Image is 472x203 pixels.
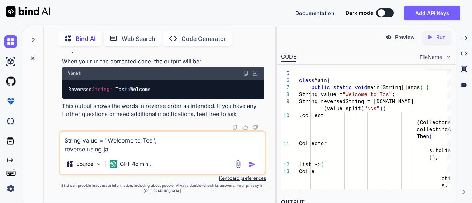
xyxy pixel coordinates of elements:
span: main [367,85,380,91]
p: Code Generator [181,34,226,43]
span: Vbnet [68,70,81,76]
p: Run [436,34,445,41]
span: Coll [299,169,312,175]
span: { [321,162,324,168]
button: Documentation [295,9,334,17]
span: Collecto [299,141,324,147]
span: ( [429,134,432,140]
span: Dark mode [346,9,373,17]
span: ) [433,155,435,161]
span: "\\s" [364,106,380,112]
img: ai-studio [4,55,17,68]
span: .collect [299,113,324,119]
span: r [324,141,327,147]
img: darkCloudIdeIcon [4,115,17,127]
div: 12 [281,161,289,168]
img: attachment [234,160,243,168]
span: value.split [327,106,361,112]
div: CODE [281,53,296,62]
span: ) [420,85,423,91]
div: 5 [281,70,289,77]
div: 9 [281,98,289,105]
span: collectingAnd [417,127,457,133]
span: FileName [420,53,442,61]
span: [ [402,85,405,91]
span: String [92,86,110,92]
span: list -> [299,162,321,168]
img: icon [249,161,256,168]
span: ) [383,106,386,112]
img: githubLight [4,75,17,88]
img: chat [4,35,17,48]
span: { [426,85,429,91]
textarea: String value = "Welcome to Tcs"; reverse using ja [60,132,265,154]
div: 13 [281,168,289,175]
span: s.toList [429,148,454,154]
p: GPT-4o min.. [120,160,151,168]
span: args [408,85,420,91]
p: Keyboard preferences [59,175,266,181]
div: 7 [281,84,289,91]
img: GPT-4o mini [110,160,117,168]
span: String reversedString = [DOMAIN_NAME] [299,99,414,105]
span: Collectors. [420,120,454,126]
img: dislike [253,125,258,130]
div: 6 [281,77,289,84]
p: Bind AI [76,34,96,43]
p: Bind can provide inaccurate information, including about people. Always double-check its answers.... [59,183,266,194]
span: public [312,85,330,91]
span: , [435,155,438,161]
button: Add API Keys [404,6,460,20]
p: Preview [395,34,415,41]
span: ( [324,106,327,112]
span: e [312,169,315,175]
span: "Welcome to Tcs" [343,92,392,98]
img: copy [232,125,238,130]
p: When you run the corrected code, the output will be: [62,57,265,66]
img: Open in Browser [252,70,258,77]
span: ( [361,106,364,112]
img: Pick Models [96,161,102,167]
span: ] [405,85,407,91]
p: Web Search [122,34,155,43]
span: s. [442,183,448,189]
img: preview [385,34,392,41]
div: 10 [281,112,289,119]
img: Bind AI [6,6,50,17]
code: Reversed : Tcs Welcome [68,85,152,93]
div: 11 [281,140,289,147]
span: class [299,78,315,84]
span: Documentation [295,10,334,16]
img: chevron down [445,54,451,60]
span: void [355,85,368,91]
span: ( [380,85,383,91]
img: like [242,125,248,130]
span: String value = [299,92,343,98]
img: copy [243,70,249,76]
span: ( [417,120,420,126]
span: Main [315,78,327,84]
span: Then [417,134,430,140]
p: Source [76,160,93,168]
span: ( [429,155,432,161]
p: This output shows the words in reverse order as intended. If you have any further questions or ne... [62,102,265,119]
span: ction [442,176,457,182]
span: String [383,85,401,91]
div: 8 [281,91,289,98]
img: premium [4,95,17,108]
span: static [333,85,352,91]
span: { [327,78,330,84]
span: ) [380,106,383,112]
span: ; [392,92,395,98]
span: to [124,86,130,92]
img: settings [4,182,17,195]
